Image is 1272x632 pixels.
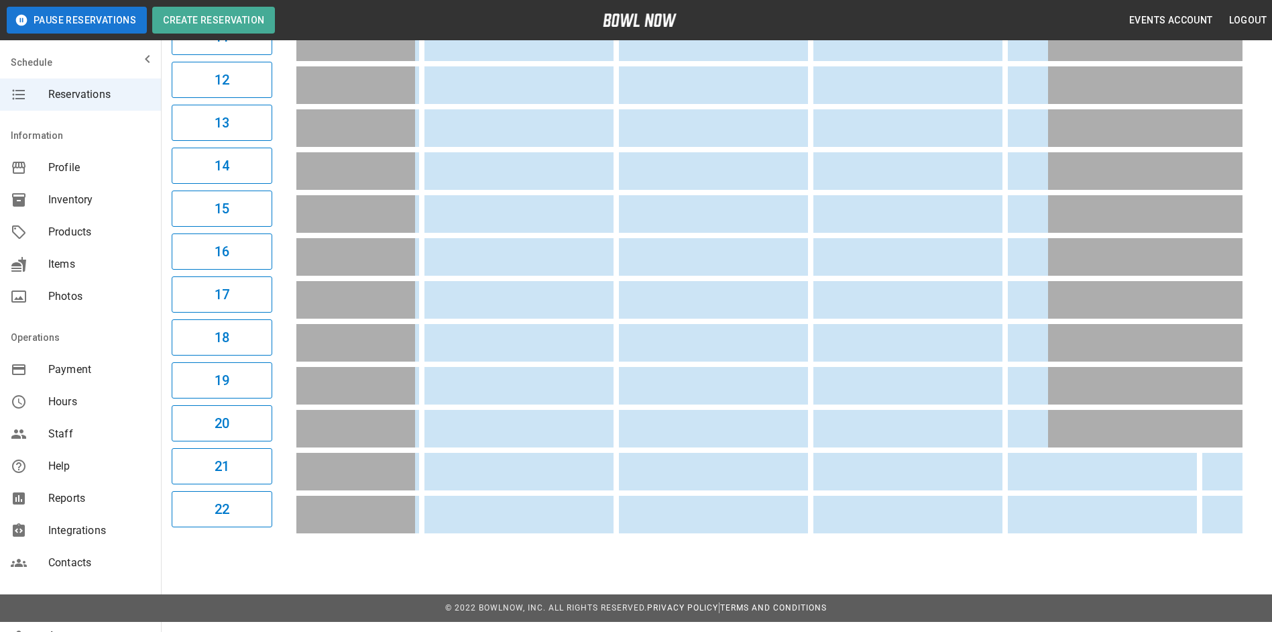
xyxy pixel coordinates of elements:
[172,62,272,98] button: 12
[48,523,150,539] span: Integrations
[48,555,150,571] span: Contacts
[172,319,272,356] button: 18
[48,87,150,103] span: Reservations
[445,603,647,613] span: © 2022 BowlNow, Inc. All Rights Reserved.
[48,288,150,305] span: Photos
[215,498,229,520] h6: 22
[48,458,150,474] span: Help
[152,7,275,34] button: Create Reservation
[172,448,272,484] button: 21
[48,490,150,507] span: Reports
[48,394,150,410] span: Hours
[215,456,229,477] h6: 21
[48,256,150,272] span: Items
[172,233,272,270] button: 16
[172,191,272,227] button: 15
[7,7,147,34] button: Pause Reservations
[172,491,272,527] button: 22
[215,284,229,305] h6: 17
[172,105,272,141] button: 13
[215,69,229,91] h6: 12
[1224,8,1272,33] button: Logout
[215,198,229,219] h6: 15
[172,276,272,313] button: 17
[215,327,229,348] h6: 18
[172,405,272,441] button: 20
[48,426,150,442] span: Staff
[1124,8,1218,33] button: Events Account
[48,224,150,240] span: Products
[48,160,150,176] span: Profile
[215,370,229,391] h6: 19
[215,112,229,134] h6: 13
[647,603,718,613] a: Privacy Policy
[603,13,677,27] img: logo
[215,155,229,176] h6: 14
[215,413,229,434] h6: 20
[172,148,272,184] button: 14
[48,192,150,208] span: Inventory
[720,603,827,613] a: Terms and Conditions
[215,241,229,262] h6: 16
[172,362,272,399] button: 19
[48,362,150,378] span: Payment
